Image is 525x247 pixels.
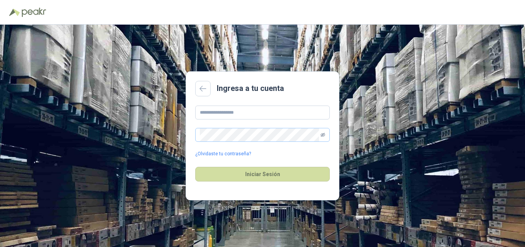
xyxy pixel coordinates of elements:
button: Iniciar Sesión [195,167,330,181]
h2: Ingresa a tu cuenta [217,82,284,94]
span: eye-invisible [321,133,325,137]
img: Logo [9,8,20,16]
img: Peakr [22,8,46,17]
a: ¿Olvidaste tu contraseña? [195,150,251,158]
